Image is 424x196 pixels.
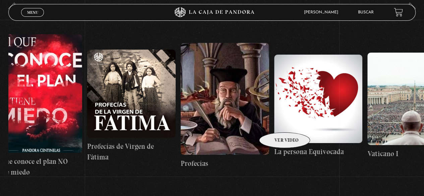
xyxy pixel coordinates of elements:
h4: Profecías de Virgen de Fátima [87,141,176,162]
button: Next [404,3,416,14]
span: [PERSON_NAME] [301,10,345,14]
h4: Profecías [181,158,269,169]
button: Previous [8,3,20,14]
a: View your shopping cart [394,8,403,17]
h4: La persona Equivocada [274,146,363,157]
a: Profecías [181,19,269,193]
a: Buscar [358,10,374,14]
span: Cerrar [25,16,41,20]
span: Menu [27,10,38,14]
a: La persona Equivocada [274,19,363,193]
a: Profecías de Virgen de Fátima [87,19,176,193]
